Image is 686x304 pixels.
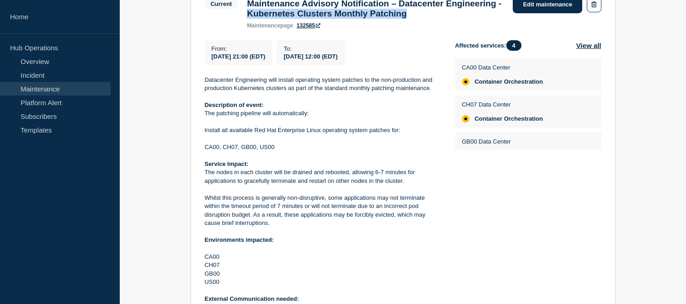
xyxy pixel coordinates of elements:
[205,295,299,302] strong: External Communication needed:
[284,53,338,60] span: [DATE] 12:00 (EDT)
[205,236,274,243] strong: Environments impacted:
[475,78,543,85] span: Container Orchestration
[247,22,293,29] p: page
[205,278,441,286] p: US00
[462,78,469,85] div: affected
[462,101,543,108] p: CH07 Data Center
[462,115,469,123] div: affected
[205,101,264,108] strong: Description of event:
[205,143,441,151] p: CA00, CH07, GB00, US00
[475,115,543,123] span: Container Orchestration
[205,126,441,134] p: Install all available Red Hat Enterprise Linux operating system patches for:
[205,270,441,278] p: GB00
[205,194,441,228] p: Whilst this process is generally non-disruptive, some applications may not terminate within the t...
[205,76,441,93] p: Datacenter Engineering will install operating system patches to the non-production and production...
[284,45,338,52] p: To :
[205,160,249,167] strong: Service Impact:
[462,138,543,145] p: GB00 Data Center
[297,22,320,29] a: 132585
[247,22,280,29] span: maintenance
[205,253,441,261] p: CA00
[455,40,526,51] span: Affected services:
[205,168,441,185] p: The nodes in each cluster will be drained and rebooted, allowing 6-7 minutes for applications to ...
[212,53,266,60] span: [DATE] 21:00 (EDT)
[205,109,441,117] p: The patching pipeline will automatically:
[576,40,601,51] button: View all
[205,261,441,269] p: CH07
[506,40,521,51] span: 4
[212,45,266,52] p: From :
[462,64,543,71] p: CA00 Data Center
